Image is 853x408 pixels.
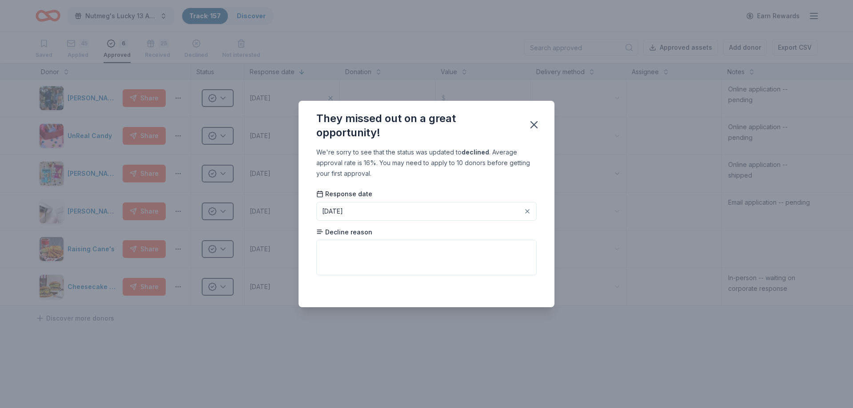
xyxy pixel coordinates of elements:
b: declined [462,148,489,156]
span: Decline reason [316,228,372,237]
button: [DATE] [316,202,537,221]
div: We're sorry to see that the status was updated to . Average approval rate is 16%. You may need to... [316,147,537,179]
div: [DATE] [322,206,343,217]
span: Response date [316,190,372,198]
div: They missed out on a great opportunity! [316,111,517,140]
